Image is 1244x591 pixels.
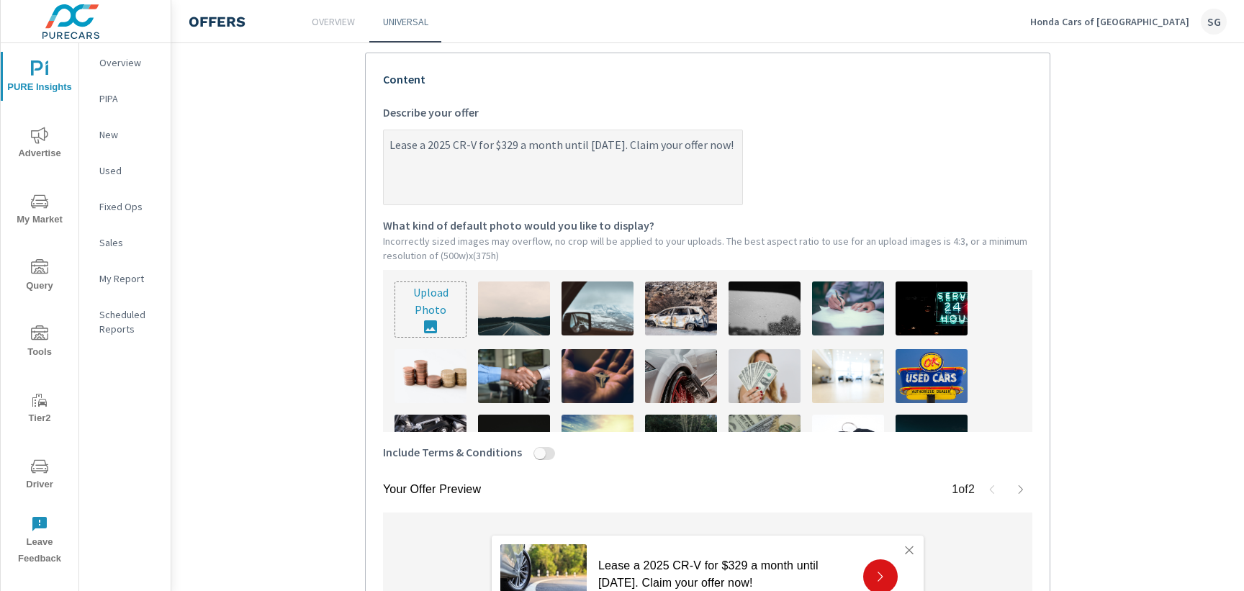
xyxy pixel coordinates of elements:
[478,281,550,335] img: description
[383,481,481,498] p: Your Offer Preview
[645,281,717,335] img: description
[99,91,159,106] p: PIPA
[896,349,968,403] img: description
[896,415,968,469] img: description
[5,515,74,567] span: Leave Feedback
[384,132,742,204] textarea: Describe your offer
[383,104,479,121] span: Describe your offer
[79,124,171,145] div: New
[1030,15,1189,28] p: Honda Cars of [GEOGRAPHIC_DATA]
[952,481,975,498] p: 1 of 2
[383,443,522,461] span: Include Terms & Conditions
[99,127,159,142] p: New
[99,55,159,70] p: Overview
[478,415,550,469] img: description
[99,307,159,336] p: Scheduled Reports
[189,13,245,30] h4: Offers
[5,259,74,294] span: Query
[812,349,884,403] img: description
[395,349,466,403] img: description
[5,60,74,96] span: PURE Insights
[1201,9,1227,35] div: SG
[79,52,171,73] div: Overview
[562,281,634,335] img: description
[79,160,171,181] div: Used
[645,415,717,469] img: description
[562,349,634,403] img: description
[1,43,78,573] div: nav menu
[79,304,171,340] div: Scheduled Reports
[99,199,159,214] p: Fixed Ops
[312,14,355,29] p: Overview
[79,268,171,289] div: My Report
[729,415,801,469] img: description
[562,415,634,469] img: description
[79,196,171,217] div: Fixed Ops
[478,349,550,403] img: description
[383,14,428,29] p: Universal
[5,193,74,228] span: My Market
[79,88,171,109] div: PIPA
[99,235,159,250] p: Sales
[5,127,74,162] span: Advertise
[645,349,717,403] img: description
[79,232,171,253] div: Sales
[534,447,546,460] button: Include Terms & Conditions
[383,217,654,234] span: What kind of default photo would you like to display?
[5,392,74,427] span: Tier2
[729,349,801,403] img: description
[729,281,801,335] img: description
[383,71,1032,88] p: Content
[99,271,159,286] p: My Report
[5,325,74,361] span: Tools
[812,415,884,469] img: description
[383,234,1032,263] p: Incorrectly sized images may overflow, no crop will be applied to your uploads. The best aspect r...
[812,281,884,335] img: description
[5,458,74,493] span: Driver
[896,281,968,335] img: description
[99,163,159,178] p: Used
[395,415,466,469] img: description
